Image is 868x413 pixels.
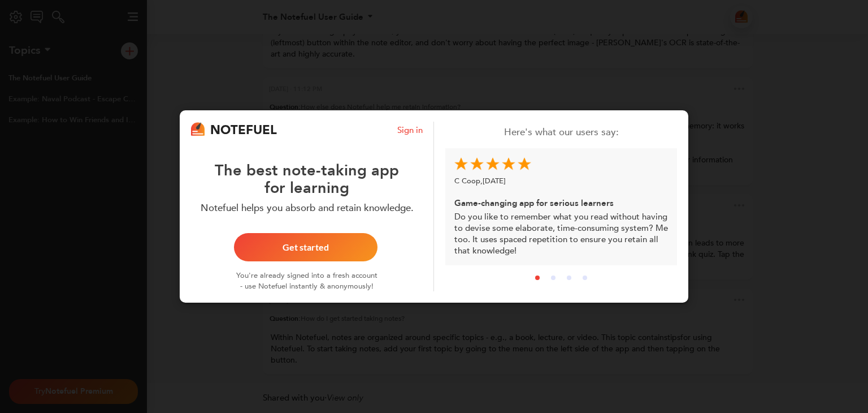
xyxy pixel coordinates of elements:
[234,233,377,261] button: Get started
[397,124,423,136] a: Sign in
[470,157,484,171] img: star.png
[518,157,531,171] img: star.png
[191,122,205,136] img: logo.png
[445,126,677,139] div: Here's what our users say:
[445,148,677,265] div: Do you like to remember what you read without having to devise some elaborate, time-consuming sys...
[210,122,277,139] div: NOTEFUEL
[454,157,468,171] img: star.png
[502,157,515,171] img: star.png
[191,139,423,197] div: The best note-taking app for learning
[248,243,364,252] div: Get started
[486,157,500,171] img: star.png
[235,261,379,291] div: You're already signed into a fresh account - use Notefuel instantly & anonymously!
[191,197,423,215] div: Notefuel helps you absorb and retain knowledge.
[454,174,668,195] div: C Coop , [DATE]
[454,195,668,211] div: Game-changing app for serious learners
